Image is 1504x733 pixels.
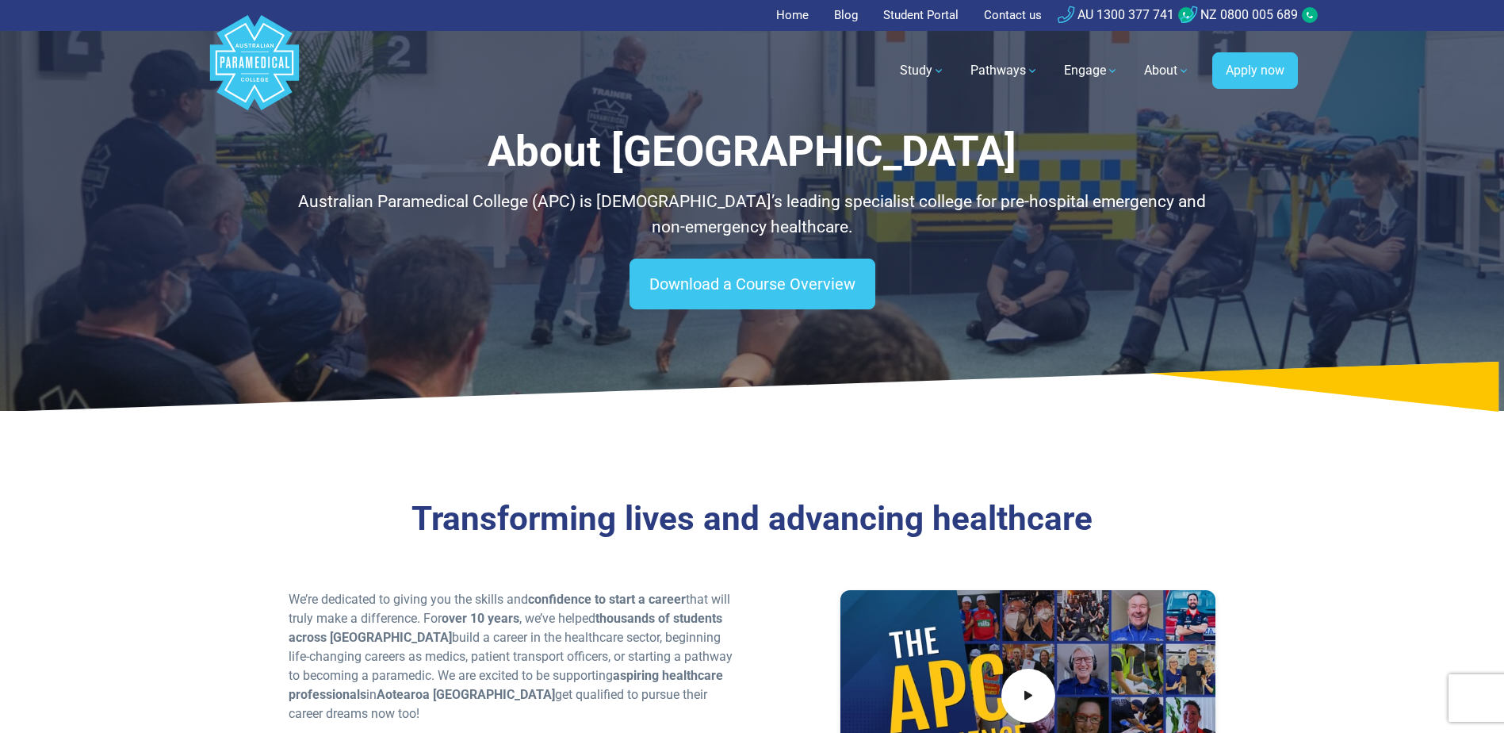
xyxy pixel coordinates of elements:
[1212,52,1298,89] a: Apply now
[442,611,519,626] strong: over 10 years
[961,48,1048,93] a: Pathways
[207,31,302,111] a: Australian Paramedical College
[1054,48,1128,93] a: Engage
[528,592,686,607] strong: confidence to start a career
[289,499,1216,539] h3: Transforming lives and advancing healthcare
[289,190,1216,240] p: Australian Paramedical College (APC) is [DEMOGRAPHIC_DATA]’s leading specialist college for pre-h...
[289,590,743,723] p: We’re dedicated to giving you the skills and that will truly make a difference. For , we’ve helpe...
[630,259,875,309] a: Download a Course Overview
[1181,7,1298,22] a: NZ 0800 005 689
[1058,7,1174,22] a: AU 1300 377 741
[890,48,955,93] a: Study
[377,687,555,702] strong: Aotearoa [GEOGRAPHIC_DATA]
[289,127,1216,177] h1: About [GEOGRAPHIC_DATA]
[1135,48,1200,93] a: About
